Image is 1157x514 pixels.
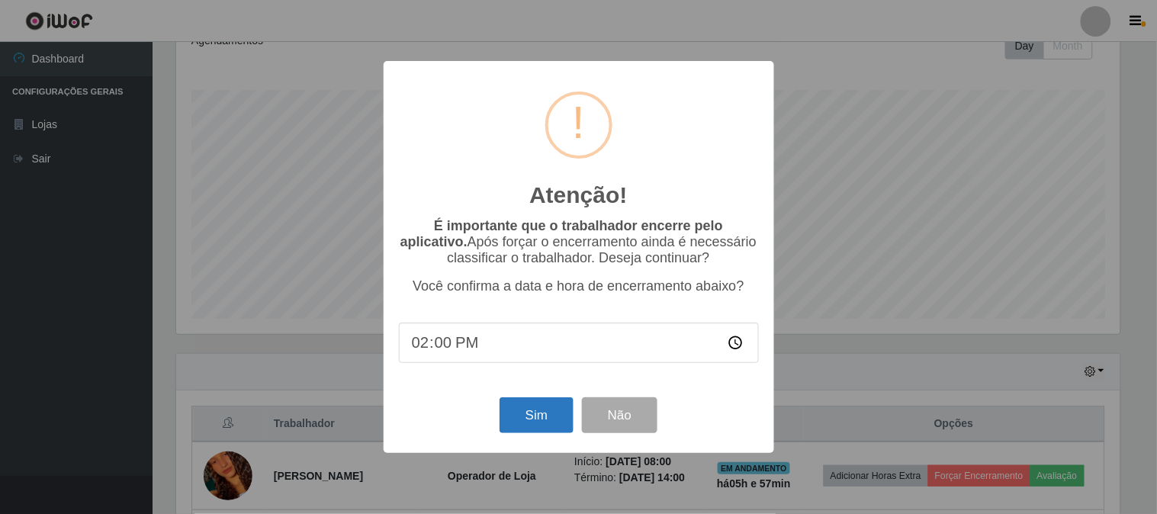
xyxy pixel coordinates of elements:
[500,397,574,433] button: Sim
[399,278,759,294] p: Você confirma a data e hora de encerramento abaixo?
[582,397,657,433] button: Não
[399,218,759,266] p: Após forçar o encerramento ainda é necessário classificar o trabalhador. Deseja continuar?
[529,182,627,209] h2: Atenção!
[400,218,723,249] b: É importante que o trabalhador encerre pelo aplicativo.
